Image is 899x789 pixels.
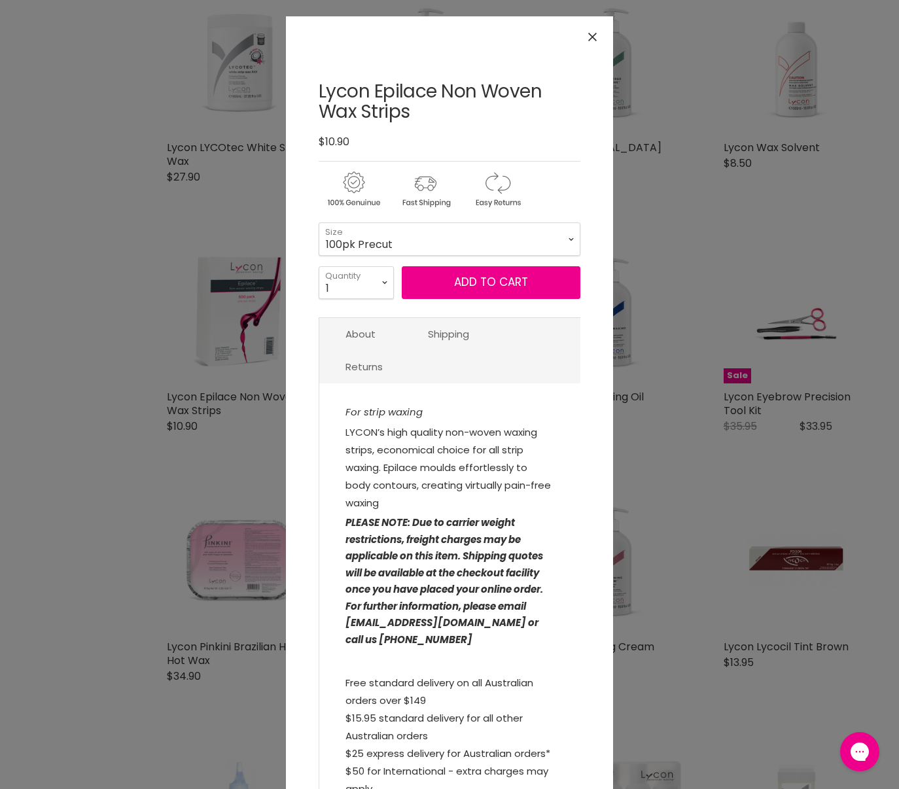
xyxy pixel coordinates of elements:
select: Quantity [319,266,394,299]
img: returns.gif [463,169,532,209]
button: Add to cart [402,266,580,299]
iframe: Gorgias live chat messenger [834,728,886,776]
span: Add to cart [454,274,528,290]
span: $10.90 [319,134,349,149]
img: genuine.gif [319,169,388,209]
a: About [319,318,402,350]
p: LYCON’s high quality non-woven waxing strips, economical choice for all strip waxing. Epilace mou... [345,423,554,514]
a: Returns [319,351,409,383]
a: Lycon Epilace Non Woven Wax Strips [319,79,542,124]
button: Close [578,23,607,51]
em: For strip waxing [345,405,423,419]
strong: PLEASE NOTE: Due to carrier weight restrictions, freight charges may be applicable on this item. ... [345,516,543,646]
img: shipping.gif [391,169,460,209]
a: Shipping [402,318,495,350]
